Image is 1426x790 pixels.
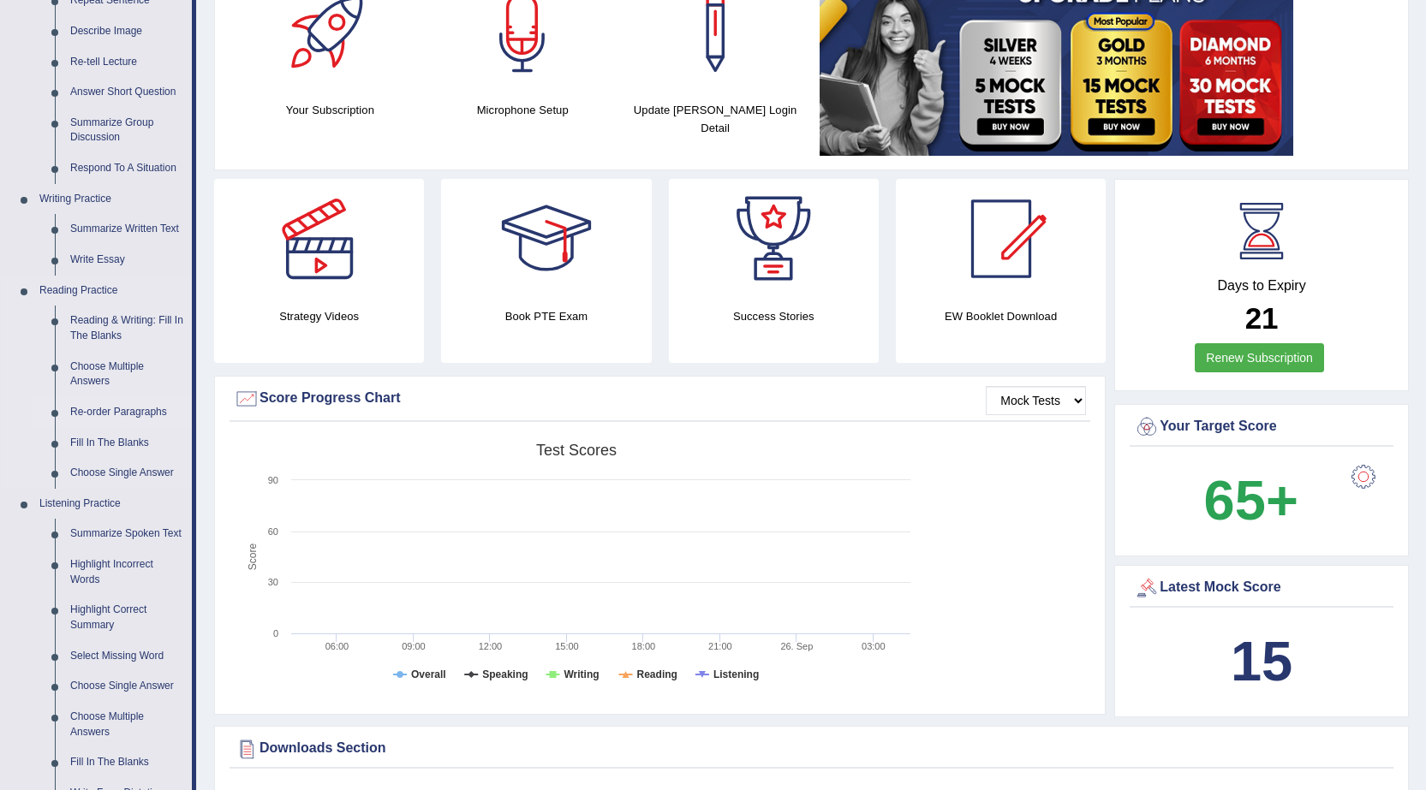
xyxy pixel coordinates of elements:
[63,16,192,47] a: Describe Image
[63,671,192,702] a: Choose Single Answer
[1134,414,1389,440] div: Your Target Score
[564,668,599,680] tspan: Writing
[862,641,886,651] text: 03:00
[234,736,1389,762] div: Downloads Section
[63,77,192,108] a: Answer Short Question
[63,397,192,428] a: Re-order Paragraphs
[234,386,1086,412] div: Score Progress Chart
[482,668,528,680] tspan: Speaking
[669,307,879,325] h4: Success Stories
[632,641,656,651] text: 18:00
[63,458,192,489] a: Choose Single Answer
[1134,278,1389,294] h4: Days to Expiry
[479,641,503,651] text: 12:00
[63,108,192,153] a: Summarize Group Discussion
[441,307,651,325] h4: Book PTE Exam
[268,526,278,537] text: 60
[1134,575,1389,601] div: Latest Mock Score
[63,702,192,747] a: Choose Multiple Answers
[1245,301,1279,335] b: 21
[1204,469,1298,532] b: 65+
[63,47,192,78] a: Re-tell Lecture
[713,668,759,680] tspan: Listening
[780,641,813,651] tspan: 26. Sep
[268,577,278,587] text: 30
[32,489,192,520] a: Listening Practice
[63,153,192,184] a: Respond To A Situation
[435,101,611,119] h4: Microphone Setup
[63,595,192,640] a: Highlight Correct Summary
[242,101,418,119] h4: Your Subscription
[63,245,192,276] a: Write Essay
[273,628,278,639] text: 0
[896,307,1106,325] h4: EW Booklet Download
[63,549,192,595] a: Highlight Incorrect Words
[1195,343,1324,372] a: Renew Subscription
[325,641,349,651] text: 06:00
[63,352,192,397] a: Choose Multiple Answers
[214,307,424,325] h4: Strategy Videos
[411,668,446,680] tspan: Overall
[555,641,579,651] text: 15:00
[402,641,426,651] text: 09:00
[63,306,192,351] a: Reading & Writing: Fill In The Blanks
[32,184,192,215] a: Writing Practice
[63,747,192,778] a: Fill In The Blanks
[63,428,192,459] a: Fill In The Blanks
[32,276,192,306] a: Reading Practice
[628,101,803,137] h4: Update [PERSON_NAME] Login Detail
[536,442,617,459] tspan: Test scores
[63,214,192,245] a: Summarize Written Text
[63,641,192,672] a: Select Missing Word
[268,475,278,485] text: 90
[637,668,677,680] tspan: Reading
[1231,630,1292,692] b: 15
[247,543,259,571] tspan: Score
[63,519,192,549] a: Summarize Spoken Text
[708,641,732,651] text: 21:00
